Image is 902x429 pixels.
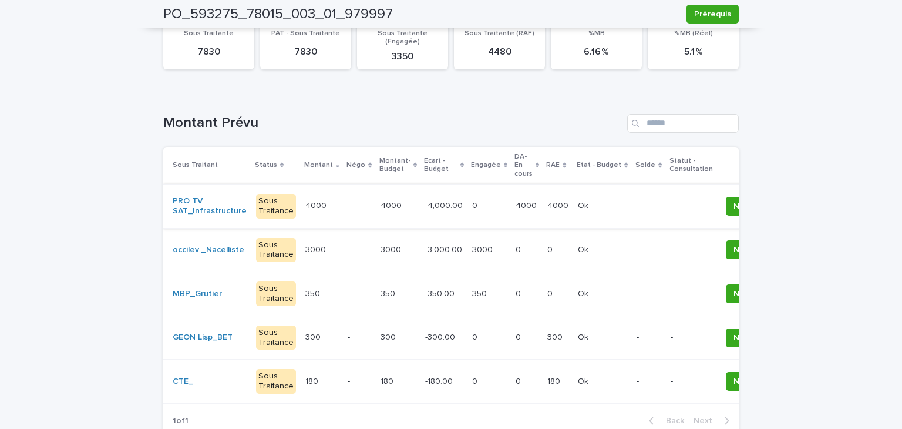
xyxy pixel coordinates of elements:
[627,114,739,133] input: Search
[364,51,441,62] p: 3350
[669,155,713,176] p: Statut - Consultation
[163,6,393,23] h2: PO_593275_78015_003_01_979997
[671,201,712,211] p: -
[163,228,849,272] tr: occilev _Nacelliste Sous Traitance30003000 -30003000 -3,000.00-3,000.00 30003000 00 00 OkOk --Nég...
[640,415,689,426] button: Back
[726,240,762,259] button: Négo
[256,194,296,219] div: Sous Traitance
[256,238,296,263] div: Sous Traitance
[256,281,296,306] div: Sous Traitance
[163,360,849,404] tr: CTE_ Sous Traitance180180 -180180 -180.00-180.00 00 00 180180 OkOk --NégoEditer
[635,159,655,172] p: Solde
[726,197,762,216] button: Négo
[305,199,329,211] p: 4000
[425,199,465,211] p: -4,000.00
[547,374,563,387] p: 180
[173,245,244,255] a: occilev _Nacelliste
[578,287,591,299] p: Ok
[655,46,732,58] p: 5.1 %
[173,159,218,172] p: Sous Traitant
[305,330,323,343] p: 300
[671,333,712,343] p: -
[637,289,661,299] p: -
[516,287,523,299] p: 0
[163,184,849,228] tr: PRO TV SAT_Infrastructure Sous Traitance40004000 -40004000 -4,000.00-4,000.00 00 40004000 4000400...
[577,159,621,172] p: Etat - Budget
[726,372,762,391] button: Négo
[425,243,465,255] p: -3,000.00
[671,245,712,255] p: -
[163,115,622,132] h1: Montant Prévu
[305,287,322,299] p: 350
[733,288,755,300] span: Négo
[163,272,849,316] tr: MBP_Grutier Sous Traitance350350 -350350 -350.00-350.00 350350 00 00 OkOk --NégoEditer
[267,46,344,58] p: 7830
[689,415,739,426] button: Next
[472,199,480,211] p: 0
[163,316,849,360] tr: GEON Lisp_BET Sous Traitance300300 -300300 -300.00-300.00 00 00 300300 OkOk --NégoEditer
[471,159,501,172] p: Engagée
[516,199,539,211] p: 4000
[348,377,371,387] p: -
[425,374,455,387] p: -180.00
[173,196,247,216] a: PRO TV SAT_Infrastructure
[472,243,495,255] p: 3000
[671,289,712,299] p: -
[256,369,296,394] div: Sous Traitance
[173,377,193,387] a: CTE_
[546,159,560,172] p: RAE
[170,46,247,58] p: 7830
[381,330,398,343] p: 300
[659,417,684,425] span: Back
[733,376,755,387] span: Négo
[461,46,538,58] p: 4480
[173,289,222,299] a: MBP_Grutier
[547,330,565,343] p: 300
[472,287,489,299] p: 350
[425,287,457,299] p: -350.00
[671,377,712,387] p: -
[348,333,371,343] p: -
[381,199,404,211] p: 4000
[304,159,333,172] p: Montant
[271,30,340,37] span: PAT - Sous Traitante
[379,155,410,176] p: Montant-Budget
[184,30,234,37] span: Sous Traitante
[425,330,457,343] p: -300.00
[381,243,403,255] p: 3000
[348,201,371,211] p: -
[588,30,605,37] span: %MB
[305,374,321,387] p: 180
[255,159,277,172] p: Status
[547,287,555,299] p: 0
[348,245,371,255] p: -
[726,329,762,347] button: Négo
[578,243,591,255] p: Ok
[733,244,755,256] span: Négo
[346,159,365,172] p: Négo
[694,8,731,20] span: Prérequis
[686,5,739,24] button: Prérequis
[733,332,755,344] span: Négo
[472,330,480,343] p: 0
[547,243,555,255] p: 0
[733,200,755,212] span: Négo
[694,417,719,425] span: Next
[637,377,661,387] p: -
[637,245,661,255] p: -
[516,374,523,387] p: 0
[256,326,296,350] div: Sous Traitance
[637,333,661,343] p: -
[558,46,635,58] p: 6.16 %
[516,243,523,255] p: 0
[578,330,591,343] p: Ok
[381,374,396,387] p: 180
[305,243,328,255] p: 3000
[424,155,457,176] p: Ecart - Budget
[173,333,233,343] a: GEON Lisp_BET
[637,201,661,211] p: -
[472,374,480,387] p: 0
[578,374,591,387] p: Ok
[348,289,371,299] p: -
